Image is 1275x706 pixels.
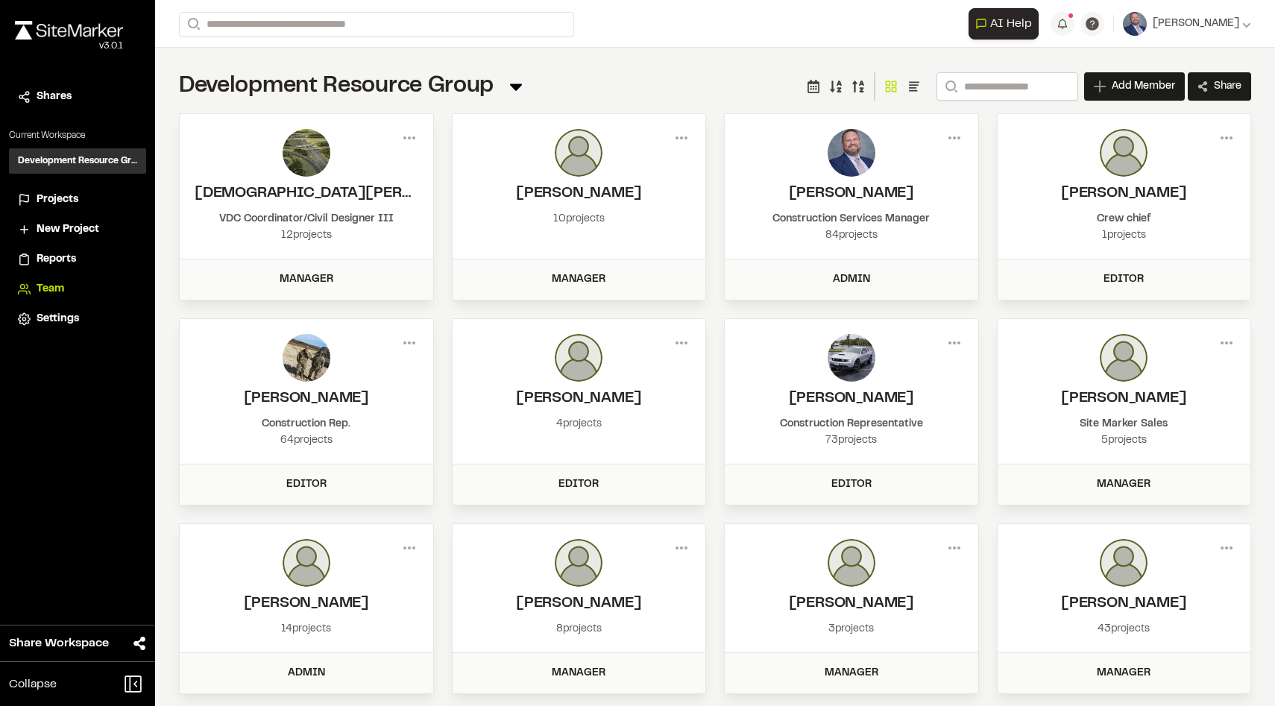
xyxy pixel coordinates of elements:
h2: Misty Gutman [195,593,418,615]
div: 84 projects [740,227,963,244]
img: photo [283,334,330,382]
img: User [1123,12,1147,36]
span: Share [1214,79,1241,94]
span: Development Resource Group [179,77,494,96]
button: Open AI Assistant [969,8,1039,40]
h2: Christian Barrett [195,183,418,205]
h2: Brandon Wiest [467,593,691,615]
div: 73 projects [740,432,963,449]
div: 12 projects [195,227,418,244]
div: Manager [189,271,424,288]
div: 3 projects [740,621,963,637]
a: Projects [18,192,137,208]
div: Editor [1007,271,1242,288]
button: Search [179,12,206,37]
div: Editor [734,476,969,493]
img: photo [283,539,330,587]
a: Reports [18,251,137,268]
span: Team [37,281,64,297]
span: Shares [37,89,72,105]
div: 1 projects [1013,227,1236,244]
h2: Timothy Clark [740,388,963,410]
span: Reports [37,251,76,268]
span: Settings [37,311,79,327]
button: [PERSON_NAME] [1123,12,1251,36]
h2: Jake Rosiek [740,183,963,205]
img: photo [1100,539,1147,587]
div: 5 projects [1013,432,1236,449]
img: photo [828,334,875,382]
h2: Bill Thompson [1013,388,1236,410]
div: Oh geez...please don't... [15,40,123,53]
button: Search [936,72,963,101]
div: 4 projects [467,416,691,432]
span: New Project [37,221,99,238]
img: photo [1100,129,1147,177]
img: photo [283,129,330,177]
div: Manager [462,271,697,288]
span: AI Help [990,15,1032,33]
a: Settings [18,311,137,327]
img: photo [555,129,602,177]
div: Open AI Assistant [969,8,1045,40]
span: Collapse [9,675,57,693]
div: Manager [1007,476,1242,493]
div: Manager [1007,665,1242,681]
div: VDC Coordinator/Civil Designer III [195,211,418,227]
h2: reece bonnett [467,388,691,410]
h2: James Baldwin [740,593,963,615]
p: Current Workspace [9,129,146,142]
div: 43 projects [1013,621,1236,637]
div: Admin [734,271,969,288]
div: Editor [462,476,697,493]
span: Projects [37,192,78,208]
div: 8 projects [467,621,691,637]
div: Editor [189,476,424,493]
div: Site Marker Sales [1013,416,1236,432]
a: New Project [18,221,137,238]
span: Add Member [1112,79,1175,94]
h2: Dillon Hackett [195,388,418,410]
div: 10 projects [467,211,691,227]
div: 64 projects [195,432,418,449]
span: Share Workspace [9,634,109,652]
div: 14 projects [195,621,418,637]
a: Team [18,281,137,297]
h3: Development Resource Group [18,154,137,168]
h2: Jason Hager [1013,593,1236,615]
span: [PERSON_NAME] [1153,16,1239,32]
img: photo [828,539,875,587]
a: Shares [18,89,137,105]
div: Construction Services Manager [740,211,963,227]
div: Construction Rep. [195,416,418,432]
div: Admin [189,665,424,681]
img: photo [555,334,602,382]
img: rebrand.png [15,21,123,40]
img: photo [555,539,602,587]
div: Manager [734,665,969,681]
div: Crew chief [1013,211,1236,227]
h2: Allen Oxendine [467,183,691,205]
div: Construction Representative [740,416,963,432]
img: photo [1100,334,1147,382]
img: photo [828,129,875,177]
div: Manager [462,665,697,681]
h2: Ryan Lymber [1013,183,1236,205]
